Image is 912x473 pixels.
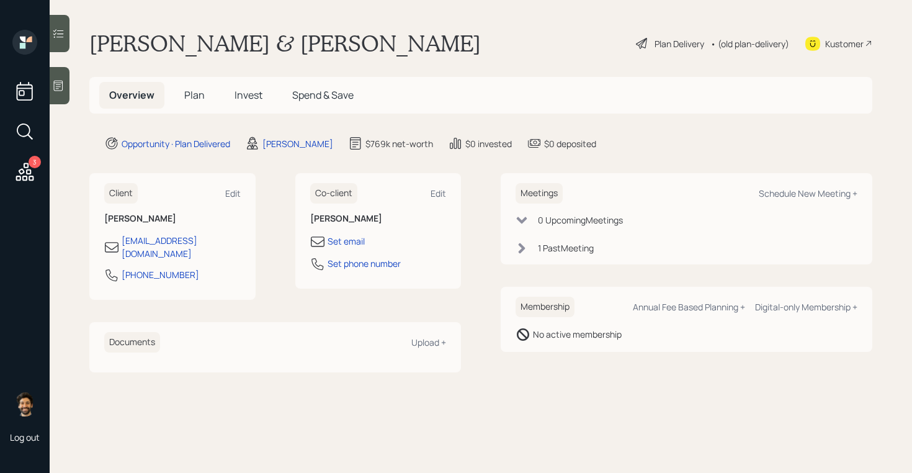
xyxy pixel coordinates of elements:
div: Log out [10,431,40,443]
h6: Client [104,183,138,204]
span: Invest [235,88,262,102]
div: 1 Past Meeting [538,241,594,255]
span: Overview [109,88,154,102]
h6: Meetings [516,183,563,204]
h1: [PERSON_NAME] & [PERSON_NAME] [89,30,481,57]
div: Upload + [411,336,446,348]
div: Annual Fee Based Planning + [633,301,745,313]
h6: [PERSON_NAME] [104,214,241,224]
span: Spend & Save [292,88,354,102]
span: Plan [184,88,205,102]
div: Opportunity · Plan Delivered [122,137,230,150]
div: [PHONE_NUMBER] [122,268,199,281]
div: Digital-only Membership + [755,301,857,313]
h6: [PERSON_NAME] [310,214,447,224]
div: • (old plan-delivery) [710,37,789,50]
div: No active membership [533,328,622,341]
div: Set phone number [328,257,401,270]
div: [PERSON_NAME] [262,137,333,150]
div: [EMAIL_ADDRESS][DOMAIN_NAME] [122,234,241,260]
div: 0 Upcoming Meeting s [538,214,623,227]
div: Edit [431,187,446,199]
div: Edit [225,187,241,199]
h6: Membership [516,297,574,317]
h6: Co-client [310,183,357,204]
div: Schedule New Meeting + [759,187,857,199]
div: $0 invested [465,137,512,150]
div: 3 [29,156,41,168]
div: Kustomer [825,37,864,50]
div: $0 deposited [544,137,596,150]
div: $769k net-worth [365,137,433,150]
h6: Documents [104,332,160,353]
div: Plan Delivery [655,37,704,50]
img: eric-schwartz-headshot.png [12,392,37,417]
div: Set email [328,235,365,248]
